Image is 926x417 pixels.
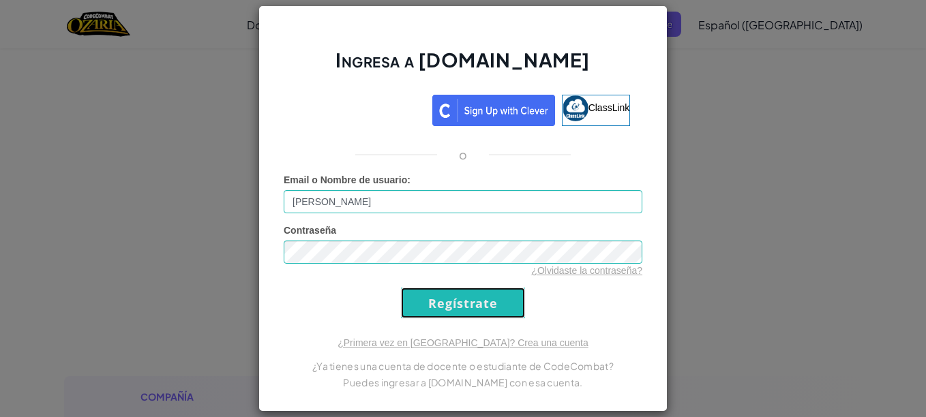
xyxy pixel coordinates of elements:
p: o [459,146,467,163]
span: ClassLink [588,102,630,113]
img: clever_sso_button@2x.png [432,95,555,126]
label: : [284,173,410,187]
span: Contraseña [284,225,336,236]
iframe: Botón de Acceder con Google [289,93,432,123]
span: Email o Nombre de usuario [284,174,407,185]
input: Regístrate [401,288,525,318]
img: classlink-logo-small.png [563,95,588,121]
h2: Ingresa a [DOMAIN_NAME] [284,47,642,87]
p: Puedes ingresar a [DOMAIN_NAME] con esa cuenta. [284,374,642,390]
a: ¿Olvidaste la contraseña? [531,265,642,276]
a: ¿Primera vez en [GEOGRAPHIC_DATA]? Crea una cuenta [338,337,588,348]
p: ¿Ya tienes una cuenta de docente o estudiante de CodeCombat? [284,358,642,374]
